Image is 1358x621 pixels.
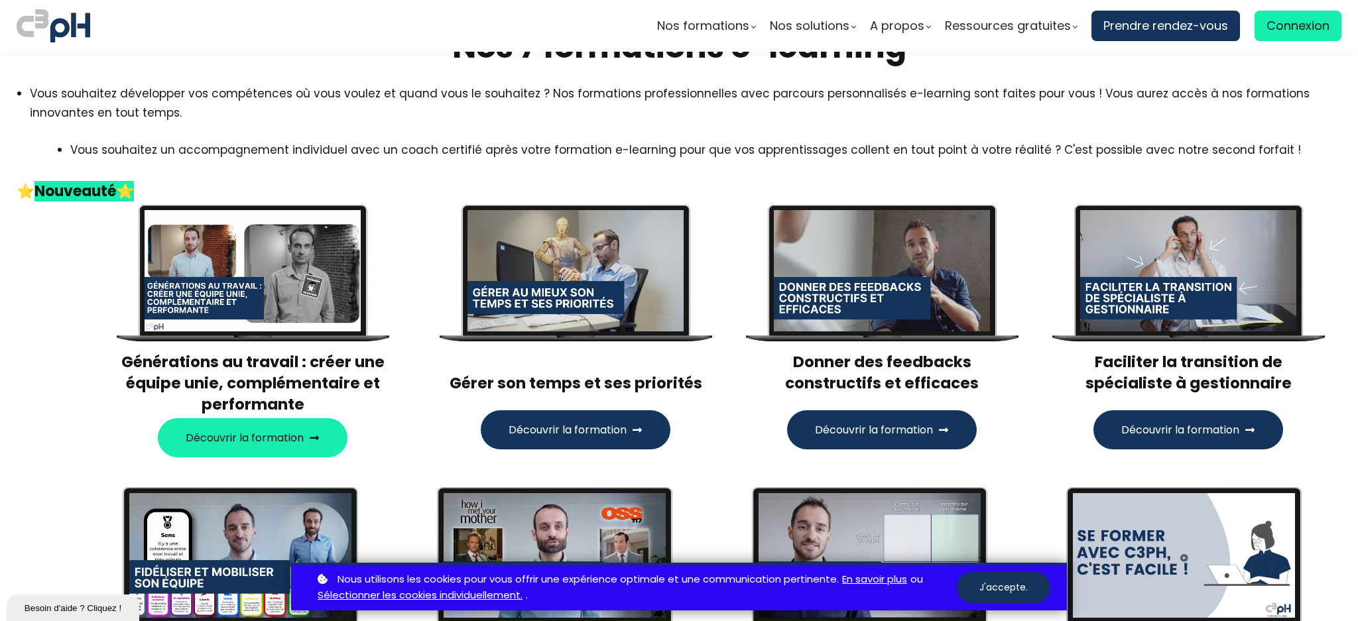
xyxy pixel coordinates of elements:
a: Prendre rendez-vous [1091,11,1240,41]
span: A propos [870,16,924,36]
h3: Gérer son temps et ses priorités [439,351,712,394]
span: Nous utilisons les cookies pour vous offrir une expérience optimale et une communication pertinente. [338,571,839,588]
span: Découvrir la formation [186,429,304,446]
p: ou . [314,571,957,604]
a: En savoir plus [842,571,907,588]
button: Découvrir la formation [1093,410,1283,449]
span: Ressources gratuites [945,16,1071,36]
span: Nos formations [657,16,749,36]
h3: Faciliter la transition de spécialiste à gestionnaire [1052,351,1325,394]
a: Connexion [1255,11,1341,41]
button: Découvrir la formation [158,418,347,457]
span: Nos solutions [770,16,849,36]
iframe: chat widget [7,592,142,621]
span: ⭐ [17,181,34,201]
h3: Générations au travail : créer une équipe unie, complémentaire et performante [116,351,389,416]
span: Prendre rendez-vous [1103,16,1228,36]
span: Découvrir la formation [1121,422,1239,438]
li: Vous souhaitez développer vos compétences où vous voulez et quand vous le souhaitez ? Nos formati... [30,84,1341,121]
span: Découvrir la formation [815,422,933,438]
button: Découvrir la formation [787,410,977,449]
span: Découvrir la formation [509,422,627,438]
button: Découvrir la formation [481,410,670,449]
img: logo C3PH [17,7,90,45]
h3: Donner des feedbacks constructifs et efficaces [745,351,1018,394]
span: Connexion [1266,16,1329,36]
h2: Nos 7 formations e-learning [17,27,1341,68]
button: J'accepte. [957,572,1050,603]
a: Sélectionner les cookies individuellement. [318,587,523,604]
li: Vous souhaitez un accompagnement individuel avec un coach certifié après votre formation e-learni... [70,141,1301,178]
strong: Nouveauté⭐ [34,181,134,201]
